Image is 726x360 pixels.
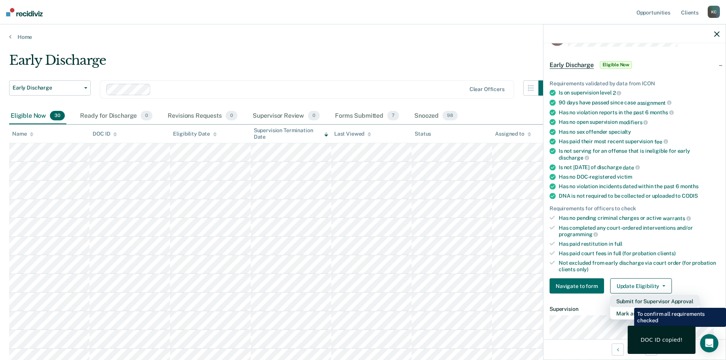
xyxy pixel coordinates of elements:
[613,90,622,96] span: 2
[543,53,726,77] div: Early DischargeEligible Now
[12,131,34,137] div: Name
[334,131,371,137] div: Last Viewed
[559,90,720,96] div: Is on supervision level
[682,193,698,199] span: CODIS
[141,111,152,121] span: 0
[6,8,43,16] img: Recidiviz
[559,148,720,161] div: Is not serving for an offense that is ineligible for early
[550,80,720,86] div: Requirements validated by data from ICON
[559,109,720,116] div: Has no violation reports in the past 6
[413,108,459,125] div: Snoozed
[577,266,588,272] span: only)
[9,34,717,40] a: Home
[612,343,624,355] button: Previous Opportunity
[251,108,322,125] div: Supervisor Review
[166,108,239,125] div: Revisions Requests
[609,128,631,134] span: specialty
[9,108,66,125] div: Eligible Now
[550,278,604,294] button: Navigate to form
[641,336,683,343] div: DOC ID copied!
[93,131,117,137] div: DOC ID
[387,111,399,121] span: 7
[333,108,401,125] div: Forms Submitted
[559,138,720,145] div: Has paid their most recent supervision
[559,183,720,190] div: Has no violation incidents dated within the past 6
[657,250,676,256] span: clients)
[559,155,589,161] span: discharge
[614,241,622,247] span: full
[610,278,672,294] button: Update Eligibility
[559,128,720,135] div: Has no sex offender
[495,131,531,137] div: Assigned to
[559,99,720,106] div: 90 days have passed since case
[559,193,720,199] div: DNA is not required to be collected or uploaded to
[680,183,699,189] span: months
[610,295,699,307] button: Submit for Supervisor Approval
[559,231,598,237] span: programming
[619,119,648,125] span: modifiers
[79,108,154,125] div: Ready for Discharge
[708,6,720,18] div: K C
[654,138,668,144] span: fee
[600,61,632,69] span: Eligible Now
[173,131,217,137] div: Eligibility Date
[559,224,720,237] div: Has completed any court-ordered interventions and/or
[637,99,672,106] span: assignment
[559,164,720,171] div: Is not [DATE] of discharge
[650,109,674,115] span: months
[559,241,720,247] div: Has paid restitution in
[550,306,720,312] dt: Supervision
[700,334,718,352] div: Open Intercom Messenger
[470,86,505,93] div: Clear officers
[9,53,554,74] div: Early Discharge
[226,111,237,121] span: 0
[254,127,328,140] div: Supervision Termination Date
[559,174,720,180] div: Has no DOC-registered
[13,85,81,91] span: Early Discharge
[559,215,720,222] div: Has no pending criminal charges or active
[559,250,720,257] div: Has paid court fees in full (for probation
[550,61,594,69] span: Early Discharge
[415,131,431,137] div: Status
[559,259,720,272] div: Not excluded from early discharge via court order (for probation clients
[550,278,607,294] a: Navigate to form link
[308,111,320,121] span: 0
[442,111,458,121] span: 98
[610,307,699,320] button: Mark as Ineligible
[543,339,726,359] div: 19 / 31
[559,119,720,126] div: Has no open supervision
[663,215,691,221] span: warrants
[50,111,65,121] span: 30
[623,164,639,170] span: date
[617,174,632,180] span: victim
[550,205,720,212] div: Requirements for officers to check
